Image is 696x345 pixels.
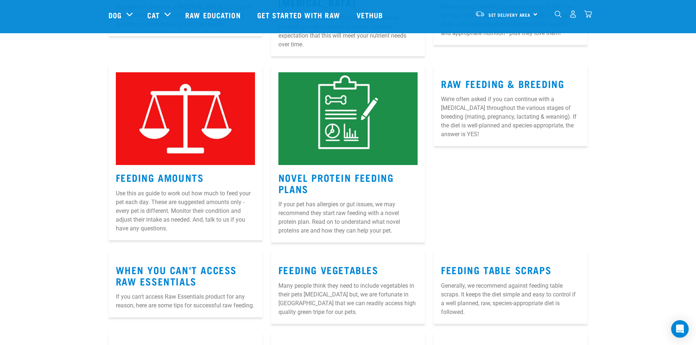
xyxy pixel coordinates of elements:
p: We’re often asked if you can continue with a [MEDICAL_DATA] throughout the various stages of bree... [441,95,580,139]
a: Raw Education [178,0,250,30]
p: Many people think they need to include vegetables in their pets [MEDICAL_DATA] but, we are fortun... [278,281,418,317]
a: When You Can't Access Raw Essentials [116,267,237,284]
img: user.png [569,10,577,18]
a: Feeding Vegetables [278,267,379,272]
div: Open Intercom Messenger [671,320,689,338]
p: If you can't access Raw Essentials product for any reason, here are some tips for successful raw ... [116,292,255,310]
img: van-moving.png [475,11,485,17]
a: Novel Protein Feeding Plans [278,175,394,191]
img: Instagram_Core-Brand_Wildly-Good-Nutrition-3.jpg [116,72,255,165]
a: Raw Feeding & Breeding [441,81,564,86]
a: Dog [109,9,122,20]
p: If your pet has allergies or gut issues, we may recommend they start raw feeding with a novel pro... [278,200,418,235]
p: Use this as guide to work out how much to feed your pet each day. These are suggested amounts onl... [116,189,255,233]
img: Instagram_Core-Brand_Wildly-Good-Nutrition-12.jpg [278,72,418,165]
a: Feeding Amounts [116,175,204,180]
a: Cat [147,9,160,20]
span: Set Delivery Area [488,14,531,16]
img: home-icon-1@2x.png [555,11,562,18]
img: home-icon@2x.png [584,10,592,18]
a: Vethub [349,0,392,30]
p: Generally, we recommend against feeding table scraps. It keeps the diet simple and easy to contro... [441,281,580,317]
a: Get started with Raw [250,0,349,30]
a: Feeding Table Scraps [441,267,551,272]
